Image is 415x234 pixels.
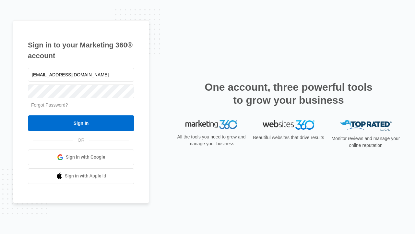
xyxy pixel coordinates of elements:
[66,154,105,161] span: Sign in with Google
[28,40,134,61] h1: Sign in to your Marketing 360® account
[28,68,134,82] input: Email
[340,120,392,131] img: Top Rated Local
[28,168,134,184] a: Sign in with Apple Id
[263,120,314,130] img: Websites 360
[203,81,374,107] h2: One account, three powerful tools to grow your business
[329,135,402,149] p: Monitor reviews and manage your online reputation
[28,149,134,165] a: Sign in with Google
[28,115,134,131] input: Sign In
[252,134,325,141] p: Beautiful websites that drive results
[185,120,237,129] img: Marketing 360
[73,137,89,144] span: OR
[175,134,248,147] p: All the tools you need to grow and manage your business
[31,102,68,108] a: Forgot Password?
[65,173,106,179] span: Sign in with Apple Id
